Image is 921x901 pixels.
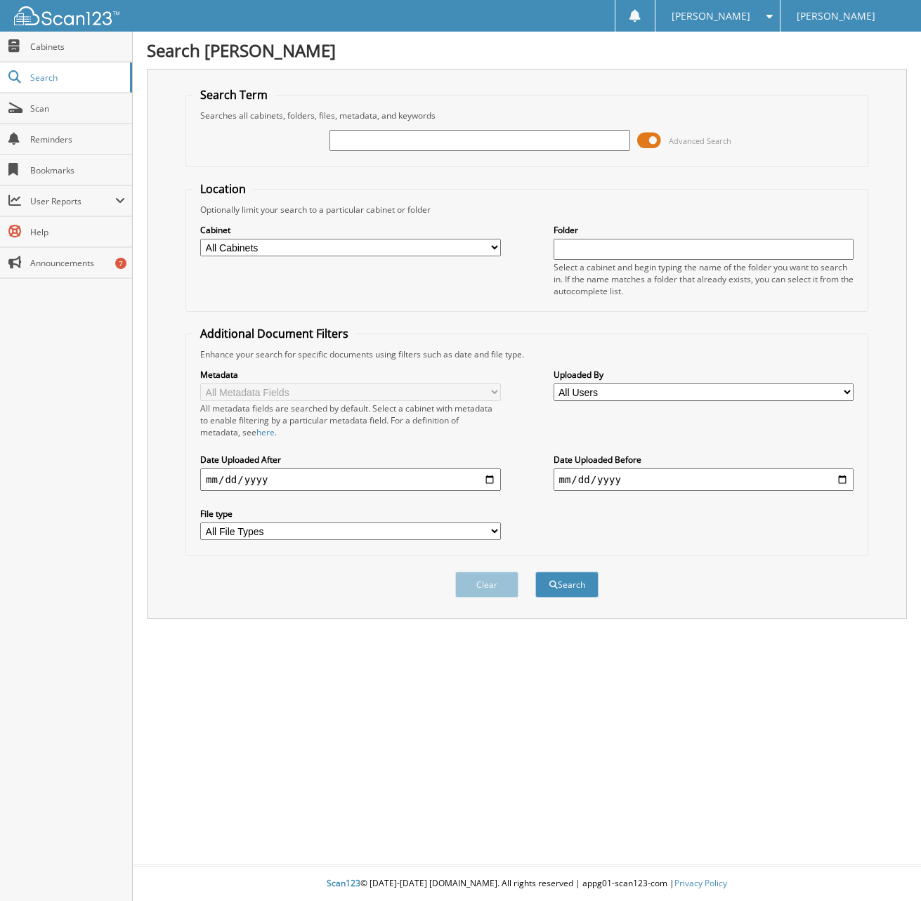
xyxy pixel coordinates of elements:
[669,136,731,146] span: Advanced Search
[193,181,253,197] legend: Location
[672,12,750,20] span: [PERSON_NAME]
[554,261,854,297] div: Select a cabinet and begin typing the name of the folder you want to search in. If the name match...
[554,224,854,236] label: Folder
[200,369,500,381] label: Metadata
[193,348,861,360] div: Enhance your search for specific documents using filters such as date and file type.
[535,572,599,598] button: Search
[30,164,125,176] span: Bookmarks
[200,224,500,236] label: Cabinet
[30,257,125,269] span: Announcements
[30,41,125,53] span: Cabinets
[674,877,727,889] a: Privacy Policy
[193,326,355,341] legend: Additional Document Filters
[30,103,125,114] span: Scan
[193,87,275,103] legend: Search Term
[200,508,500,520] label: File type
[30,72,123,84] span: Search
[193,110,861,121] div: Searches all cabinets, folders, files, metadata, and keywords
[147,39,907,62] h1: Search [PERSON_NAME]
[554,454,854,466] label: Date Uploaded Before
[200,468,500,491] input: start
[115,258,126,269] div: 7
[200,402,500,438] div: All metadata fields are searched by default. Select a cabinet with metadata to enable filtering b...
[133,867,921,901] div: © [DATE]-[DATE] [DOMAIN_NAME]. All rights reserved | appg01-scan123-com |
[30,195,115,207] span: User Reports
[30,133,125,145] span: Reminders
[256,426,275,438] a: here
[455,572,518,598] button: Clear
[193,204,861,216] div: Optionally limit your search to a particular cabinet or folder
[554,369,854,381] label: Uploaded By
[30,226,125,238] span: Help
[554,468,854,491] input: end
[327,877,360,889] span: Scan123
[797,12,875,20] span: [PERSON_NAME]
[14,6,119,25] img: scan123-logo-white.svg
[200,454,500,466] label: Date Uploaded After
